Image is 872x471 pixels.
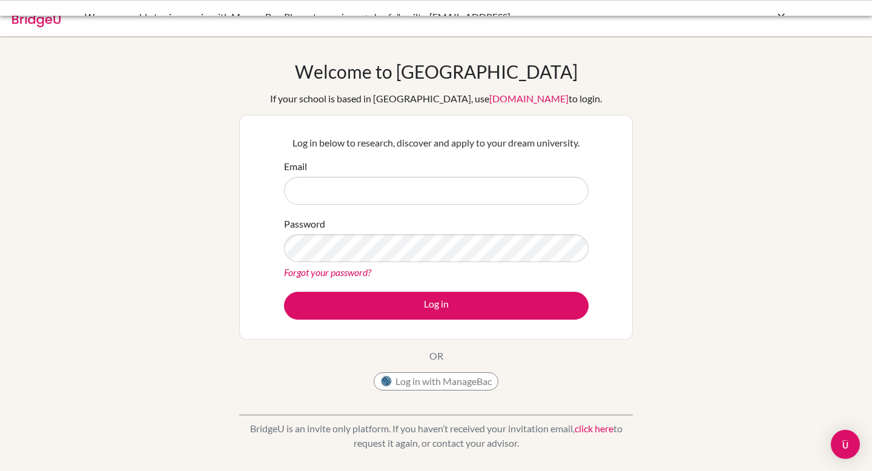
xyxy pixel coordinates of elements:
[284,159,307,174] label: Email
[295,61,578,82] h1: Welcome to [GEOGRAPHIC_DATA]
[489,93,569,104] a: [DOMAIN_NAME]
[575,423,613,434] a: click here
[85,10,606,39] div: We were unable to sign you in with ManageBac. Please try again or <a href="mailto:[EMAIL_ADDRESS]...
[239,421,633,450] p: BridgeU is an invite only platform. If you haven’t received your invitation email, to request it ...
[429,349,443,363] p: OR
[284,217,325,231] label: Password
[284,136,589,150] p: Log in below to research, discover and apply to your dream university.
[831,430,860,459] div: Open Intercom Messenger
[284,266,371,278] a: Forgot your password?
[284,292,589,320] button: Log in
[270,91,602,106] div: If your school is based in [GEOGRAPHIC_DATA], use to login.
[374,372,498,390] button: Log in with ManageBac
[12,8,61,27] img: Bridge-U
